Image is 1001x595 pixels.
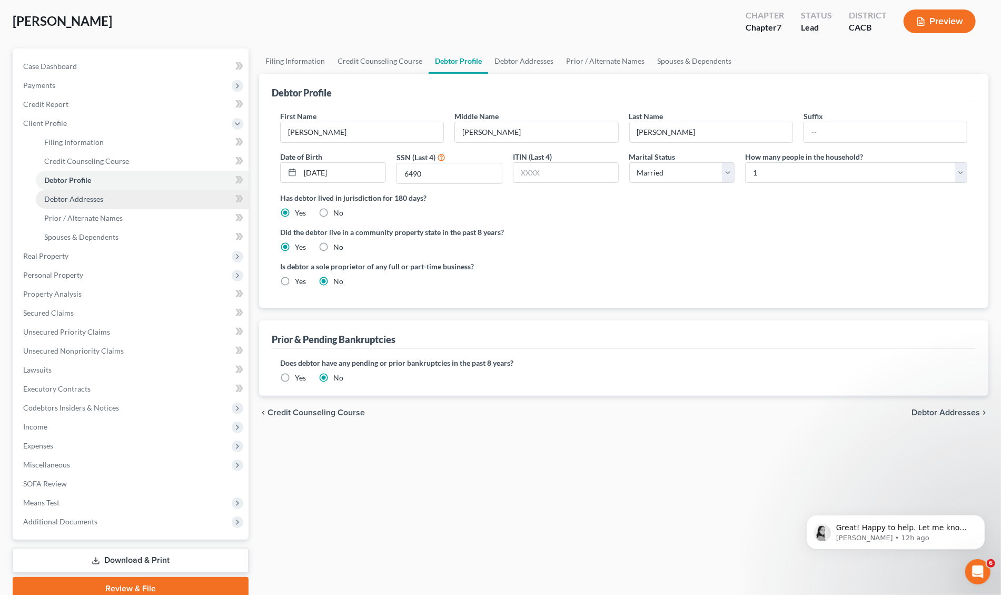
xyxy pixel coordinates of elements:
[15,57,249,76] a: Case Dashboard
[454,111,499,122] label: Middle Name
[23,365,52,374] span: Lawsuits
[44,213,123,222] span: Prior / Alternate Names
[455,122,618,142] input: M.I
[801,9,832,22] div: Status
[911,408,980,417] span: Debtor Addresses
[15,379,249,398] a: Executory Contracts
[849,9,887,22] div: District
[629,151,676,162] label: Marital Status
[911,408,988,417] button: Debtor Addresses chevron_right
[801,22,832,34] div: Lead
[23,498,60,507] span: Means Test
[44,157,129,165] span: Credit Counseling Course
[23,422,47,431] span: Income
[333,208,343,218] label: No
[15,95,249,114] a: Credit Report
[429,48,488,74] a: Debtor Profile
[272,333,395,346] div: Prior & Pending Bankruptcies
[965,559,990,584] iframe: Intercom live chat
[333,373,343,383] label: No
[281,122,443,142] input: --
[259,408,365,417] button: chevron_left Credit Counseling Course
[23,119,67,128] span: Client Profile
[331,48,429,74] a: Credit Counseling Course
[23,308,74,317] span: Secured Claims
[333,242,343,252] label: No
[23,270,83,279] span: Personal Property
[36,133,249,152] a: Filing Information
[987,559,995,568] span: 6
[13,13,112,28] span: [PERSON_NAME]
[745,151,863,162] label: How many people in the household?
[23,251,68,260] span: Real Property
[295,373,306,383] label: Yes
[280,357,967,368] label: Does debtor have any pending or prior bankruptcies in the past 8 years?
[804,111,823,122] label: Suffix
[300,163,385,183] input: MM/DD/YYYY
[23,289,82,298] span: Property Analysis
[267,408,365,417] span: Credit Counseling Course
[629,111,663,122] label: Last Name
[23,460,70,469] span: Miscellaneous
[259,48,331,74] a: Filing Information
[280,192,967,203] label: Has debtor lived in jurisdiction for 180 days?
[23,384,91,393] span: Executory Contracts
[333,276,343,287] label: No
[790,493,1001,567] iframe: Intercom notifications message
[36,190,249,209] a: Debtor Addresses
[15,360,249,379] a: Lawsuits
[15,323,249,342] a: Unsecured Priority Claims
[280,261,618,272] label: Is debtor a sole proprietor of any full or part-time business?
[630,122,792,142] input: --
[23,327,110,336] span: Unsecured Priority Claims
[295,208,306,218] label: Yes
[295,276,306,287] label: Yes
[651,48,738,74] a: Spouses & Dependents
[23,81,55,90] span: Payments
[804,122,967,142] input: --
[746,9,784,22] div: Chapter
[397,163,502,183] input: XXXX
[397,152,435,163] label: SSN (Last 4)
[560,48,651,74] a: Prior / Alternate Names
[23,479,67,488] span: SOFA Review
[23,403,119,412] span: Codebtors Insiders & Notices
[280,111,316,122] label: First Name
[44,232,118,241] span: Spouses & Dependents
[23,441,53,450] span: Expenses
[13,548,249,573] a: Download & Print
[36,209,249,228] a: Prior / Alternate Names
[904,9,976,33] button: Preview
[513,151,552,162] label: ITIN (Last 4)
[259,408,267,417] i: chevron_left
[44,194,103,203] span: Debtor Addresses
[980,408,988,417] i: chevron_right
[44,138,104,147] span: Filing Information
[36,152,249,171] a: Credit Counseling Course
[44,175,91,184] span: Debtor Profile
[15,474,249,493] a: SOFA Review
[15,342,249,360] a: Unsecured Nonpriority Claims
[23,62,77,71] span: Case Dashboard
[488,48,560,74] a: Debtor Addresses
[36,228,249,247] a: Spouses & Dependents
[15,304,249,323] a: Secured Claims
[36,171,249,190] a: Debtor Profile
[746,22,784,34] div: Chapter
[849,22,887,34] div: CACB
[280,151,322,162] label: Date of Birth
[295,242,306,252] label: Yes
[23,346,124,355] span: Unsecured Nonpriority Claims
[777,22,781,32] span: 7
[15,285,249,304] a: Property Analysis
[23,100,68,109] span: Credit Report
[513,163,618,183] input: XXXX
[23,517,97,526] span: Additional Documents
[272,86,332,99] div: Debtor Profile
[280,227,967,238] label: Did the debtor live in a community property state in the past 8 years?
